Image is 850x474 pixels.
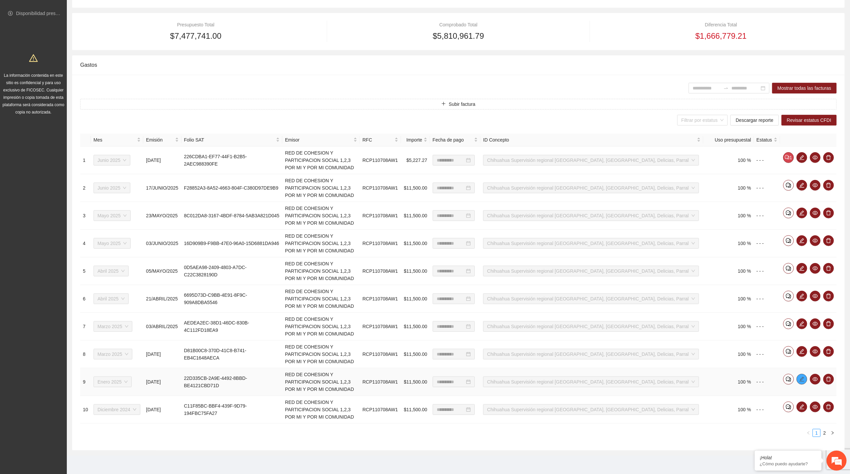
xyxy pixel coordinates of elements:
span: comment [784,210,794,216]
td: $11,500.00 [401,368,430,396]
li: 2 [821,429,829,437]
button: edit [797,208,807,218]
span: swap-right [723,85,729,91]
span: Mostrar todas las facturas [777,84,831,92]
td: $11,500.00 [401,230,430,257]
span: right [831,431,835,435]
th: Emisor [282,134,360,147]
div: Minimizar ventana de chat en vivo [110,3,126,19]
button: right [829,429,837,437]
span: delete [824,349,834,354]
span: delete [824,266,834,271]
button: eye [810,346,821,357]
span: eye [810,210,820,216]
span: eye [810,377,820,382]
span: Estamos en línea. [39,89,92,157]
button: left [805,429,813,437]
td: RCP110708AW1 [360,313,401,340]
td: RCP110708AW1 [360,285,401,313]
span: Chihuahua Supervisión regional Chihuahua, Cuauhtémoc, Delicias, Parral [487,405,695,415]
a: 1 [813,429,820,437]
td: 100 % [703,230,754,257]
span: Folio SAT [184,136,275,144]
td: 23/MAYO/2025 [143,202,181,230]
td: RED DE COHESION Y PARTICIPACION SOCIAL 1,2,3 POR MI Y POR MI COMUNIDAD [282,147,360,174]
td: 8 [80,340,91,368]
span: comment [784,238,794,243]
button: delete [823,152,834,163]
button: comment [783,318,794,329]
th: RFC [360,134,401,147]
span: Chihuahua Supervisión regional Chihuahua, Cuauhtémoc, Delicias, Parral [487,211,695,221]
td: - - - [754,285,780,313]
textarea: Escriba su mensaje y pulse “Intro” [3,182,127,206]
td: 17/JUNIO/2025 [143,174,181,202]
span: eye [810,183,820,188]
th: Importe [401,134,430,147]
td: 100 % [703,202,754,230]
td: 3 [80,202,91,230]
span: eye [810,155,820,160]
div: Chatee con nosotros ahora [35,34,112,43]
span: eye [810,266,820,271]
td: RCP110708AW1 [360,230,401,257]
span: edit [797,155,807,160]
span: delete [824,377,834,382]
span: Chihuahua Supervisión regional Chihuahua, Cuauhtémoc, Delicias, Parral [487,155,695,165]
button: delete [823,180,834,191]
span: edit [797,377,807,382]
td: 226CDBA1-EF77-44F1-B2B5-2AEC988390FE [181,147,282,174]
td: $5,227.27 [401,147,430,174]
span: Mayo 2025 [98,238,127,248]
span: Fecha de pago [433,136,473,144]
span: Junio 2025 [98,183,127,193]
td: 0D5AEA98-2409-4803-A7DC-C22C3828190D [181,257,282,285]
td: RED DE COHESION Y PARTICIPACION SOCIAL 1,2,3 POR MI Y POR MI COMUNIDAD [282,230,360,257]
span: Chihuahua Supervisión regional Chihuahua, Cuauhtémoc, Delicias, Parral [487,266,695,276]
span: Chihuahua Supervisión regional Chihuahua, Cuauhtémoc, Delicias, Parral [487,321,695,331]
td: 16D909B9-F9BB-47E0-96A0-15D6881DA946 [181,230,282,257]
td: 7 [80,313,91,340]
span: comment [784,377,794,382]
td: 2 [80,174,91,202]
td: 05/MAYO/2025 [143,257,181,285]
span: eye [810,349,820,354]
span: edit [797,349,807,354]
td: 10 [80,396,91,424]
button: eye [810,208,821,218]
td: $11,500.00 [401,340,430,368]
button: edit [797,402,807,412]
td: RCP110708AW1 [360,396,401,424]
td: $11,500.00 [401,396,430,424]
span: Junio 2025 [98,155,127,165]
td: [DATE] [143,368,181,396]
span: plus [441,101,446,107]
td: RED DE COHESION Y PARTICIPACION SOCIAL 1,2,3 POR MI Y POR MI COMUNIDAD [282,174,360,202]
span: delete [824,321,834,326]
span: edit [797,210,807,216]
button: Mostrar todas las facturas [772,83,837,93]
span: Revisar estatus CFDI [787,116,831,124]
td: RED DE COHESION Y PARTICIPACION SOCIAL 1,2,3 POR MI Y POR MI COMUNIDAD [282,202,360,230]
span: Mayo 2025 [98,211,127,221]
td: F28852A3-8A52-4663-804F-C380D97DE9B9 [181,174,282,202]
button: delete [823,346,834,357]
p: ¿Cómo puedo ayudarte? [760,461,817,466]
button: comment [783,263,794,274]
span: delete [824,404,834,410]
li: Previous Page [805,429,813,437]
td: 22D335CB-2A9E-4492-8BBD-BE4121CBD71D [181,368,282,396]
td: RED DE COHESION Y PARTICIPACION SOCIAL 1,2,3 POR MI Y POR MI COMUNIDAD [282,313,360,340]
span: edit [797,404,807,410]
td: RCP110708AW1 [360,202,401,230]
td: - - - [754,147,780,174]
td: RED DE COHESION Y PARTICIPACION SOCIAL 1,2,3 POR MI Y POR MI COMUNIDAD [282,368,360,396]
button: eye [810,152,821,163]
span: comment [785,155,790,160]
button: edit [797,152,807,163]
span: ID Concepto [483,136,696,144]
td: 100 % [703,147,754,174]
span: Enero 2025 [98,377,128,387]
li: Next Page [829,429,837,437]
button: Revisar estatus CFDI [782,115,837,126]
